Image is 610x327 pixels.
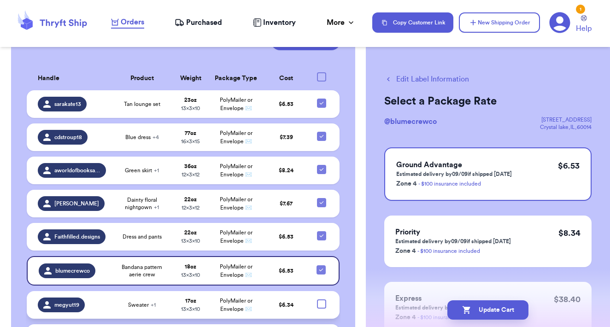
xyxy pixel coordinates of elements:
[184,163,197,169] strong: 36 oz
[220,264,252,278] span: PolyMailer or Envelope ✉️
[279,234,293,239] span: $ 6.53
[576,15,592,34] a: Help
[54,301,79,309] span: megyut19
[558,227,581,239] p: $ 8.34
[117,263,167,278] span: Bandana pattern aerie crew
[125,134,159,141] span: Blue dress
[128,301,156,309] span: Sweater
[175,17,222,28] a: Purchased
[121,17,144,28] span: Orders
[279,101,293,107] span: $ 6.53
[540,123,592,131] div: Crystal lake , IL , 60014
[185,264,196,269] strong: 18 oz
[549,12,570,33] a: 1
[280,134,293,140] span: $ 7.39
[395,238,511,245] p: Estimated delivery by 09/09 if shipped [DATE]
[125,167,159,174] span: Green skirt
[558,159,580,172] p: $ 6.53
[54,167,101,174] span: aworldofbooksandjoys
[576,23,592,34] span: Help
[38,74,59,83] span: Handle
[184,97,197,103] strong: 23 oz
[185,130,196,136] strong: 77 oz
[395,228,420,236] span: Priority
[220,230,252,244] span: PolyMailer or Envelope ✉️
[396,161,462,169] span: Ground Advantage
[154,168,159,173] span: + 1
[279,302,293,308] span: $ 6.34
[263,17,296,28] span: Inventory
[111,17,144,29] a: Orders
[181,306,200,312] span: 13 x 3 x 10
[111,67,172,90] th: Product
[54,100,81,108] span: sarakate13
[117,196,167,211] span: Dainty floral nightgown
[279,168,293,173] span: $ 8.24
[384,118,437,125] span: @ blumecrewco
[182,172,199,177] span: 12 x 3 x 12
[185,298,196,304] strong: 17 oz
[417,248,480,254] a: - $100 insurance included
[540,116,592,123] div: [STREET_ADDRESS]
[279,268,293,274] span: $ 6.53
[124,100,160,108] span: Tan lounge set
[372,12,453,33] button: Copy Customer Link
[181,105,200,111] span: 13 x 3 x 10
[220,298,252,312] span: PolyMailer or Envelope ✉️
[418,181,481,187] a: - $100 insurance included
[459,12,540,33] button: New Shipping Order
[152,134,159,140] span: + 4
[220,130,252,144] span: PolyMailer or Envelope ✉️
[395,248,416,254] span: Zone 4
[54,200,99,207] span: [PERSON_NAME]
[576,5,585,14] div: 1
[220,97,252,111] span: PolyMailer or Envelope ✉️
[55,267,90,274] span: blumecrewco
[396,181,416,187] span: Zone 4
[447,300,528,320] button: Update Cart
[209,67,264,90] th: Package Type
[181,272,200,278] span: 13 x 3 x 10
[154,204,159,210] span: + 1
[220,163,252,177] span: PolyMailer or Envelope ✉️
[327,17,356,28] div: More
[264,67,309,90] th: Cost
[181,139,200,144] span: 16 x 3 x 15
[280,201,293,206] span: $ 7.67
[54,233,100,240] span: Faithfilled.designs
[151,302,156,308] span: + 1
[186,17,222,28] span: Purchased
[184,230,197,235] strong: 22 oz
[253,17,296,28] a: Inventory
[54,134,82,141] span: cdstroup18
[384,74,469,85] button: Edit Label Information
[184,197,197,202] strong: 22 oz
[396,170,512,178] p: Estimated delivery by 09/09 if shipped [DATE]
[181,238,200,244] span: 13 x 3 x 10
[172,67,209,90] th: Weight
[220,197,252,210] span: PolyMailer or Envelope ✉️
[123,233,162,240] span: Dress and pants
[182,205,199,210] span: 12 x 3 x 12
[384,94,592,109] h2: Select a Package Rate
